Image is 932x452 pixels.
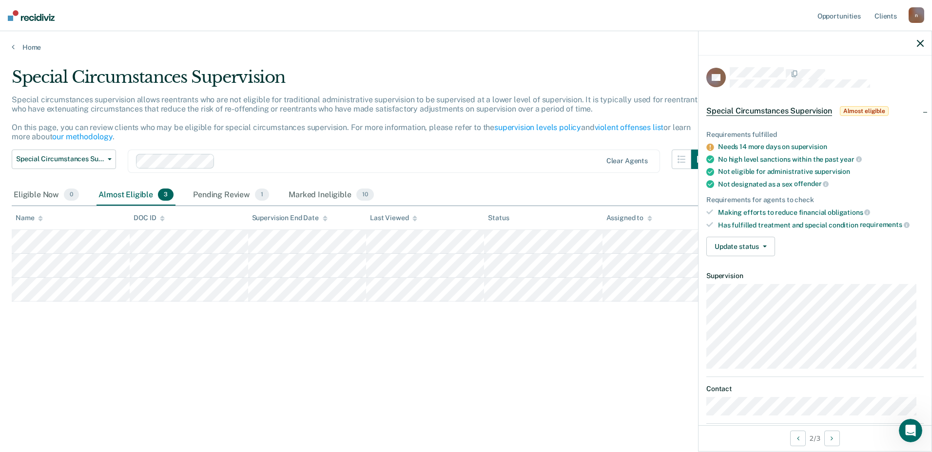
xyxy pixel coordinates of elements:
span: year [840,155,861,163]
span: Special Circumstances Supervision [16,155,104,163]
div: Requirements fulfilled [706,131,924,139]
div: Marked Ineligible [287,185,375,206]
a: Home [12,43,920,52]
span: 3 [158,188,174,201]
a: supervision levels policy [494,123,581,132]
div: Needs 14 more days on supervision [718,143,924,151]
div: Requirements for agents to check [706,196,924,204]
div: Eligible Now [12,185,81,206]
span: requirements [860,221,910,228]
div: Pending Review [191,185,271,206]
img: Recidiviz [8,10,55,21]
span: 10 [356,188,374,201]
a: our methodology [52,132,113,141]
button: Next Opportunity [824,431,840,446]
span: 0 [64,188,79,201]
a: violent offenses list [595,123,664,132]
div: Supervision End Date [252,214,328,222]
iframe: Intercom live chat [899,419,922,442]
div: Special Circumstances Supervision [12,67,711,95]
div: Clear agents [606,157,648,165]
button: Previous Opportunity [790,431,806,446]
div: Making efforts to reduce financial [718,208,924,217]
button: Update status [706,237,775,256]
div: Assigned to [606,214,652,222]
p: Special circumstances supervision allows reentrants who are not eligible for traditional administ... [12,95,701,142]
span: 1 [255,188,269,201]
div: Name [16,214,43,222]
div: Special Circumstances SupervisionAlmost eligible [699,95,932,127]
div: Not designated as a sex [718,180,924,188]
span: supervision [815,168,850,175]
div: Last Viewed [370,214,417,222]
div: DOC ID [134,214,165,222]
span: obligations [828,208,870,216]
span: Special Circumstances Supervision [706,106,832,116]
span: Almost eligible [840,106,889,116]
span: offender [794,180,829,188]
div: 2 / 3 [699,425,932,451]
div: Has fulfilled treatment and special condition [718,221,924,229]
dt: Supervision [706,272,924,280]
dt: Contact [706,385,924,393]
div: Status [488,214,509,222]
div: Not eligible for administrative [718,168,924,176]
div: n [909,7,924,23]
div: No high level sanctions within the past [718,155,924,164]
div: Almost Eligible [97,185,175,206]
